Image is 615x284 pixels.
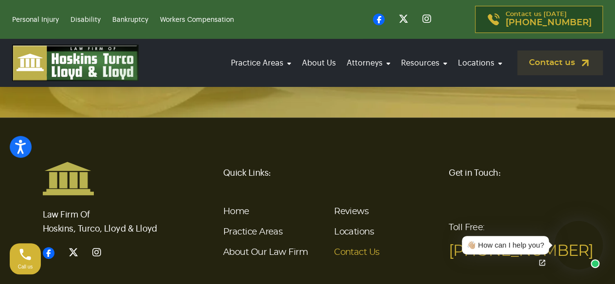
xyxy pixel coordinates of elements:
[449,161,573,184] h6: Get in Touch:
[344,50,393,77] a: Attorneys
[334,248,380,257] a: Contact Us
[12,17,59,23] a: Personal Injury
[223,248,308,257] a: About Our Law Firm
[506,18,592,28] span: [PHONE_NUMBER]
[223,228,282,236] a: Practice Areas
[455,50,505,77] a: Locations
[18,264,33,269] span: Call us
[228,50,294,77] a: Practice Areas
[70,17,101,23] a: Disability
[517,50,603,75] a: Contact us
[398,50,450,77] a: Resources
[160,17,234,23] a: Workers Compensation
[449,243,593,259] a: [PHONE_NUMBER]
[467,240,544,251] div: 👋🏼 How can I help you?
[532,252,552,273] a: Open chat
[43,161,94,195] img: Hoskins and Turco Logo
[449,216,573,263] p: Toll Free:
[334,228,374,236] a: Locations
[223,161,437,184] h6: Quick Links:
[12,45,139,81] img: logo
[223,207,249,216] a: Home
[334,207,369,216] a: Reviews
[43,196,167,236] p: Law Firm Of Hoskins, Turco, Lloyd & Lloyd
[112,17,148,23] a: Bankruptcy
[299,50,339,77] a: About Us
[506,11,592,28] p: Contact us [DATE]
[475,6,603,33] a: Contact us [DATE][PHONE_NUMBER]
